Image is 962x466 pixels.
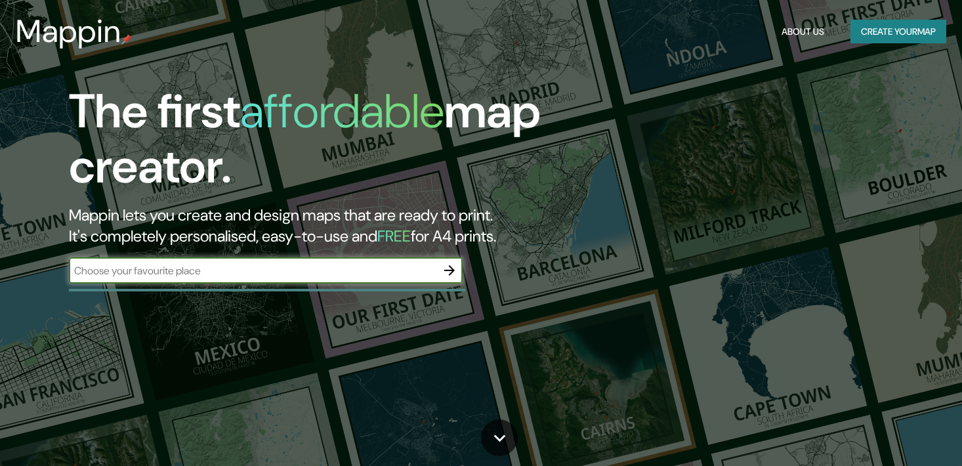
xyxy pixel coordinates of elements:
[121,34,132,45] img: mappin-pin
[69,263,436,278] input: Choose your favourite place
[240,81,444,142] h1: affordable
[69,84,550,205] h1: The first map creator.
[16,13,121,50] h3: Mappin
[377,226,411,246] h5: FREE
[776,20,829,44] button: About Us
[850,20,946,44] button: Create yourmap
[69,205,550,247] h2: Mappin lets you create and design maps that are ready to print. It's completely personalised, eas...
